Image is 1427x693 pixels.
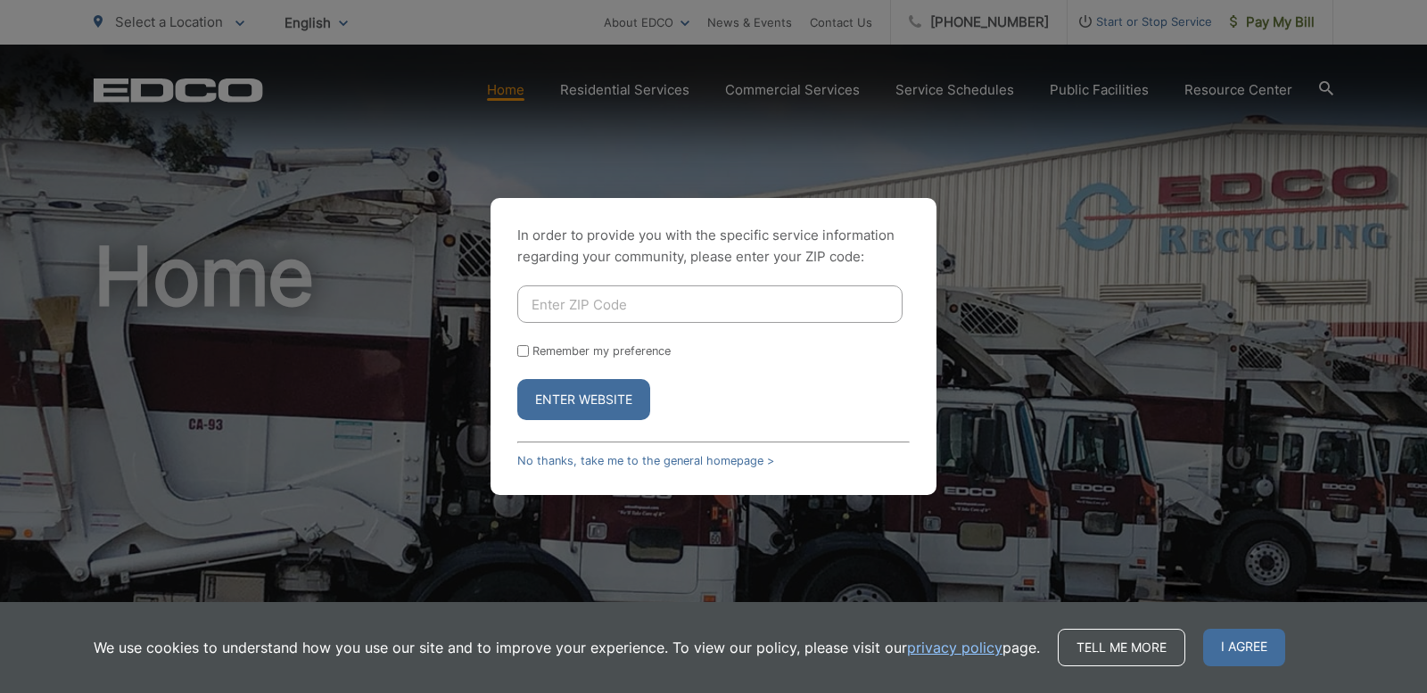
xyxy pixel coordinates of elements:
a: No thanks, take me to the general homepage > [517,454,774,467]
label: Remember my preference [532,344,671,358]
input: Enter ZIP Code [517,285,903,323]
a: Tell me more [1058,629,1185,666]
p: In order to provide you with the specific service information regarding your community, please en... [517,225,910,268]
p: We use cookies to understand how you use our site and to improve your experience. To view our pol... [94,637,1040,658]
a: privacy policy [907,637,1002,658]
button: Enter Website [517,379,650,420]
span: I agree [1203,629,1285,666]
